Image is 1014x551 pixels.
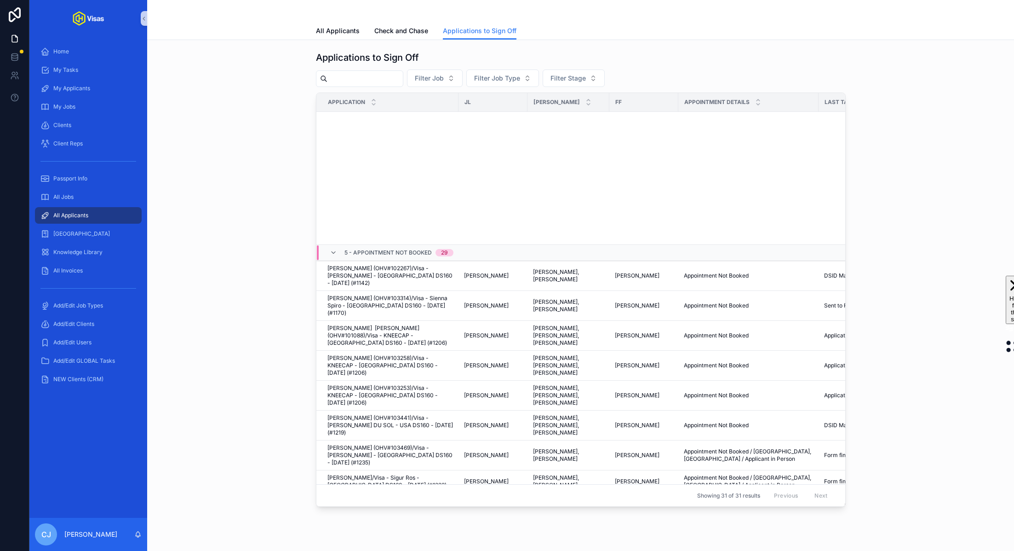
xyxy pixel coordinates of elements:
a: [PERSON_NAME], [PERSON_NAME], [PERSON_NAME] [533,325,604,347]
a: Client Reps [35,135,142,152]
a: [PERSON_NAME], [PERSON_NAME] [533,268,604,283]
a: [PERSON_NAME] [615,362,673,369]
span: Knowledge Library [53,249,103,256]
a: Appointment Not Booked [684,362,813,369]
a: DSID Made [824,272,882,279]
a: Passport Info [35,170,142,187]
a: All Applicants [35,207,142,224]
span: Add/Edit GLOBAL Tasks [53,357,115,365]
a: [PERSON_NAME], [PERSON_NAME], [PERSON_NAME] [533,354,604,377]
span: Showing 31 of 31 results [697,492,760,499]
button: Select Button [466,70,539,87]
span: [PERSON_NAME] [464,478,509,485]
span: 5 - Appointment NOT Booked [344,249,432,256]
a: All Jobs [35,189,142,205]
a: [PERSON_NAME] [615,332,673,339]
a: Applications to Sign Off [443,23,516,40]
span: All Jobs [53,193,74,201]
span: Appointment Not Booked [684,422,749,429]
a: [PERSON_NAME] [615,452,673,459]
a: Add/Edit Job Types [35,297,142,314]
a: [PERSON_NAME] [464,332,522,339]
span: [PERSON_NAME] [615,422,659,429]
span: Applications to Sign Off [443,26,516,35]
a: My Tasks [35,62,142,78]
span: Appointment Not Booked [684,392,749,399]
a: Appointment Not Booked [684,302,813,309]
a: DSID Made [824,422,882,429]
span: My Jobs [53,103,75,110]
a: [PERSON_NAME] [615,422,673,429]
a: Sent to FF [824,302,882,309]
span: [PERSON_NAME] (OHV#103441)/Visa - [PERSON_NAME] DU SOL - USA DS160 - [DATE] (#1219) [327,414,453,436]
span: [PERSON_NAME] [464,452,509,459]
a: [PERSON_NAME] (OHV#102267)/Visa - [PERSON_NAME] - [GEOGRAPHIC_DATA] DS160 - [DATE] (#1142) [327,265,453,287]
a: Add/Edit GLOBAL Tasks [35,353,142,369]
a: [GEOGRAPHIC_DATA] [35,226,142,242]
span: CJ [41,529,51,540]
span: Add/Edit Users [53,339,92,346]
span: [PERSON_NAME] [615,362,659,369]
a: [PERSON_NAME] (OHV#103469)/Visa - [PERSON_NAME] - [GEOGRAPHIC_DATA] DS160 - [DATE] (#1235) [327,444,453,466]
a: [PERSON_NAME] [464,392,522,399]
a: NEW Clients (CRM) [35,371,142,388]
span: Sent to FF [824,302,850,309]
span: DSID Made [824,272,854,279]
span: Filter Job [415,74,444,83]
div: 29 [441,249,448,256]
a: [PERSON_NAME] [464,452,522,459]
a: [PERSON_NAME] [615,392,673,399]
a: [PERSON_NAME] [464,362,522,369]
span: Clients [53,122,71,129]
a: [PERSON_NAME] [615,302,673,309]
img: App logo [73,11,104,26]
a: Clients [35,117,142,133]
a: Appointment Not Booked / [GEOGRAPHIC_DATA], [GEOGRAPHIC_DATA] / Applicant in Person [684,474,813,489]
a: Application form filled [824,392,882,399]
span: [PERSON_NAME] [615,302,659,309]
span: [GEOGRAPHIC_DATA] [53,230,110,238]
a: [PERSON_NAME] (OHV#103314)/Visa - Sienna Spiro - [GEOGRAPHIC_DATA] DS160 - [DATE] (#1170) [327,295,453,317]
a: Form finalised [824,452,882,459]
span: NEW Clients (CRM) [53,376,103,383]
span: [PERSON_NAME] [615,478,659,485]
span: Appointment Not Booked [684,272,749,279]
span: All Invoices [53,267,83,274]
div: scrollable content [29,37,147,400]
a: [PERSON_NAME], [PERSON_NAME], [PERSON_NAME] [533,414,604,436]
span: Filter Stage [550,74,586,83]
span: JL [464,99,471,106]
span: Form finalised [824,478,861,485]
a: Knowledge Library [35,244,142,261]
button: Select Button [543,70,605,87]
a: [PERSON_NAME] [464,478,522,485]
span: Add/Edit Job Types [53,302,103,309]
a: [PERSON_NAME] (OHV#103253)/Visa - KNEECAP - [GEOGRAPHIC_DATA] DS160 - [DATE] (#1206) [327,384,453,406]
a: Form finalised [824,478,882,485]
a: [PERSON_NAME] [615,272,673,279]
span: All Applicants [316,26,360,35]
a: Appointment Not Booked [684,332,813,339]
span: Application form filled [824,362,881,369]
a: All Applicants [316,23,360,41]
a: [PERSON_NAME] [PERSON_NAME] (OHV#101088)/Visa - KNEECAP - [GEOGRAPHIC_DATA] DS160 - [DATE] (#1206) [327,325,453,347]
a: Check and Chase [374,23,428,41]
a: [PERSON_NAME]/Visa - Sigur Ros - [GEOGRAPHIC_DATA] DS160 - [DATE] (#1222) [327,474,453,489]
span: [PERSON_NAME] [464,362,509,369]
span: [PERSON_NAME] [615,452,659,459]
a: Appointment Not Booked [684,272,813,279]
span: [PERSON_NAME], [PERSON_NAME] [533,448,604,463]
span: Filter Job Type [474,74,520,83]
a: [PERSON_NAME] [464,302,522,309]
span: Add/Edit Clients [53,320,94,328]
span: Application [328,99,365,106]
